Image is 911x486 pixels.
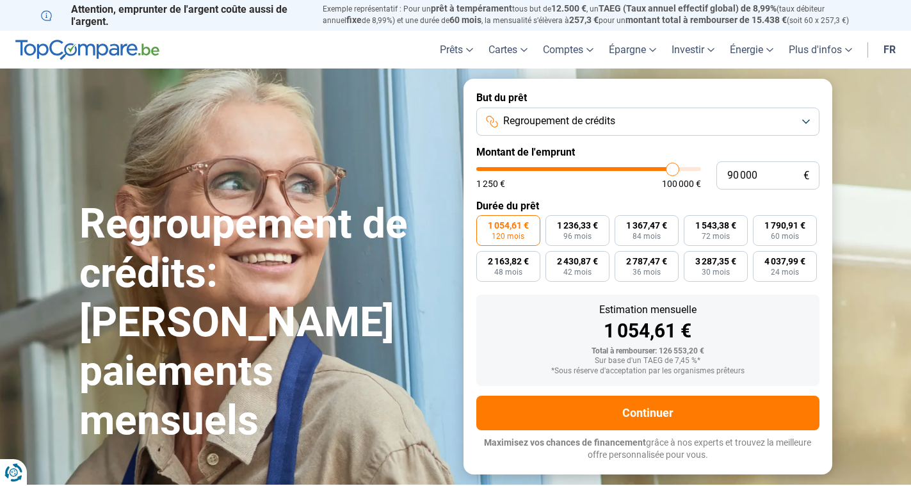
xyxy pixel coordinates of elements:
[487,347,809,356] div: Total à rembourser: 126 553,20 €
[481,31,535,69] a: Cartes
[722,31,781,69] a: Énergie
[781,31,860,69] a: Plus d'infos
[487,305,809,315] div: Estimation mensuelle
[764,221,805,230] span: 1 790,91 €
[633,232,661,240] span: 84 mois
[599,3,777,13] span: TAEG (Taux annuel effectif global) de 8,99%
[557,221,598,230] span: 1 236,33 €
[633,268,661,276] span: 36 mois
[487,357,809,366] div: Sur base d'un TAEG de 7,45 %*
[492,232,524,240] span: 120 mois
[488,257,529,266] span: 2 163,82 €
[487,367,809,376] div: *Sous réserve d'acceptation par les organismes prêteurs
[476,92,819,104] label: But du prêt
[503,114,615,128] span: Regroupement de crédits
[487,321,809,341] div: 1 054,61 €
[702,268,730,276] span: 30 mois
[476,200,819,212] label: Durée du prêt
[601,31,664,69] a: Épargne
[569,15,599,25] span: 257,3 €
[876,31,903,69] a: fr
[41,3,307,28] p: Attention, emprunter de l'argent coûte aussi de l'argent.
[695,221,736,230] span: 1 543,38 €
[476,108,819,136] button: Regroupement de crédits
[476,396,819,430] button: Continuer
[803,170,809,181] span: €
[557,257,598,266] span: 2 430,87 €
[432,31,481,69] a: Prêts
[695,257,736,266] span: 3 287,35 €
[535,31,601,69] a: Comptes
[771,232,799,240] span: 60 mois
[764,257,805,266] span: 4 037,99 €
[484,437,646,448] span: Maximisez vos chances de financement
[625,15,787,25] span: montant total à rembourser de 15.438 €
[563,268,592,276] span: 42 mois
[431,3,512,13] span: prêt à tempérament
[626,257,667,266] span: 2 787,47 €
[449,15,481,25] span: 60 mois
[476,179,505,188] span: 1 250 €
[476,146,819,158] label: Montant de l'emprunt
[662,179,701,188] span: 100 000 €
[323,3,871,26] p: Exemple représentatif : Pour un tous but de , un (taux débiteur annuel de 8,99%) et une durée de ...
[488,221,529,230] span: 1 054,61 €
[702,232,730,240] span: 72 mois
[626,221,667,230] span: 1 367,47 €
[476,437,819,462] p: grâce à nos experts et trouvez la meilleure offre personnalisée pour vous.
[551,3,586,13] span: 12.500 €
[494,268,522,276] span: 48 mois
[79,200,448,446] h1: Regroupement de crédits: [PERSON_NAME] paiements mensuels
[664,31,722,69] a: Investir
[771,268,799,276] span: 24 mois
[346,15,362,25] span: fixe
[15,40,159,60] img: TopCompare
[563,232,592,240] span: 96 mois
